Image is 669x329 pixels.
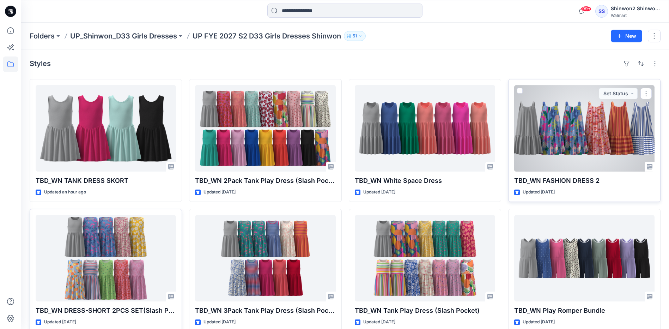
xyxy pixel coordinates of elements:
[363,189,395,196] p: Updated [DATE]
[611,30,642,42] button: New
[514,306,655,316] p: TBD_WN Play Romper Bundle
[611,4,660,13] div: Shinwon2 Shinwon2
[355,85,495,172] a: TBD_WN White Space Dress
[355,176,495,186] p: TBD_WN White Space Dress
[30,31,55,41] a: Folders
[595,5,608,18] div: SS
[36,85,176,172] a: TBD_WN TANK DRESS SKORT
[363,318,395,326] p: Updated [DATE]
[353,32,357,40] p: 51
[611,13,660,18] div: Walmart
[36,176,176,186] p: TBD_WN TANK DRESS SKORT
[30,59,51,68] h4: Styles
[355,215,495,301] a: TBD_WN Tank Play Dress (Slash Pocket)
[195,176,335,186] p: TBD_WN 2Pack Tank Play Dress (Slash Pocket)
[70,31,177,41] a: UP_Shinwon_D33 Girls Dresses
[355,306,495,316] p: TBD_WN Tank Play Dress (Slash Pocket)
[514,176,655,186] p: TBD_WN FASHION DRESS 2
[36,215,176,301] a: TBD_WN DRESS-SHORT 2PCS SET(Slash Pocket)
[44,318,76,326] p: Updated [DATE]
[581,6,591,12] span: 99+
[523,318,555,326] p: Updated [DATE]
[193,31,341,41] p: UP FYE 2027 S2 D33 Girls Dresses Shinwon
[514,215,655,301] a: TBD_WN Play Romper Bundle
[344,31,366,41] button: 51
[523,189,555,196] p: Updated [DATE]
[195,85,335,172] a: TBD_WN 2Pack Tank Play Dress (Slash Pocket)
[195,306,335,316] p: TBD_WN 3Pack Tank Play Dress (Slash Pocket)
[36,306,176,316] p: TBD_WN DRESS-SHORT 2PCS SET(Slash Pocket)
[203,318,236,326] p: Updated [DATE]
[44,189,86,196] p: Updated an hour ago
[195,215,335,301] a: TBD_WN 3Pack Tank Play Dress (Slash Pocket)
[514,85,655,172] a: TBD_WN FASHION DRESS 2
[203,189,236,196] p: Updated [DATE]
